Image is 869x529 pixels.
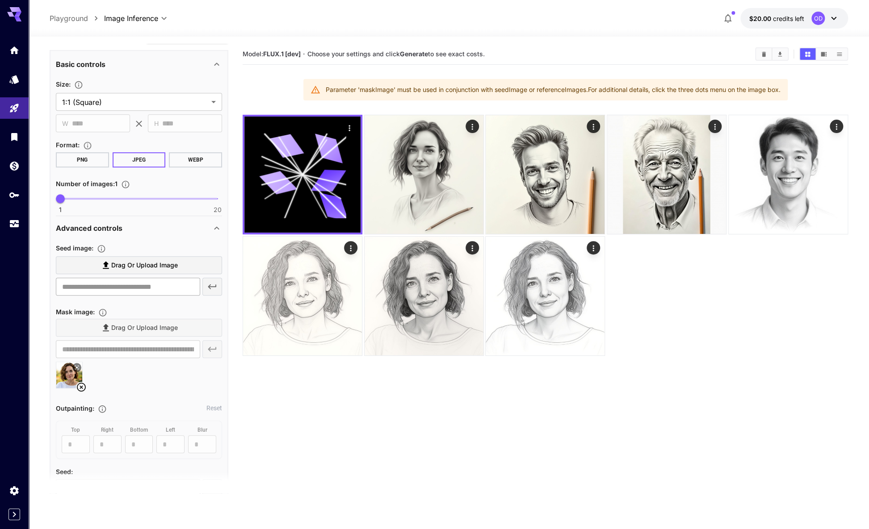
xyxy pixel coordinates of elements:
span: Seed image : [56,244,93,252]
img: Z [729,115,848,234]
span: Model: [243,50,301,58]
button: Reset [206,404,222,412]
div: Library [9,131,20,142]
span: 1 [59,205,62,214]
div: Actions [343,121,356,134]
div: Advanced controls [56,217,222,239]
span: 1:1 (Square) [62,97,208,108]
span: Seed : [56,468,73,475]
b: Generate [400,50,428,58]
div: Actions [587,241,600,254]
button: Expand sidebar [8,508,20,520]
div: Parameter 'maskImage' must be used in conjunction with seedImage or referenceImages. For addition... [326,82,781,98]
button: Upload a reference image to guide the result. This is needed for Image-to-Image or Inpainting. Su... [93,244,109,253]
div: Seed Image is required! [56,306,222,396]
span: Number of images : 1 [56,180,118,187]
span: Mask image : [56,308,95,316]
div: Actions [466,241,479,254]
div: A seed image is required to use outpainting [56,421,222,459]
div: Clear AllDownload All [755,47,789,61]
div: OD [811,12,825,25]
div: Show media in grid viewShow media in video viewShow media in list view [799,47,848,61]
span: W [62,118,68,129]
span: $20.00 [749,15,773,22]
button: Show media in video view [816,48,831,60]
div: $20.00 [749,14,804,23]
div: Wallet [9,158,20,169]
span: Size : [56,80,71,88]
button: Clear All [756,48,772,60]
img: 2Q== [607,115,726,234]
button: $20.00OD [740,8,848,29]
button: Adjust the dimensions of the generated image by specifying its width and height in pixels, or sel... [71,80,87,89]
button: WEBP [169,152,222,167]
div: Models [9,74,20,85]
span: Drag or upload image [111,260,178,271]
span: Format : [56,141,80,149]
button: Show media in grid view [800,48,815,60]
div: Actions [587,120,600,133]
button: Choose the file format for the output image. [80,141,96,150]
button: Show media in list view [831,48,847,60]
button: JPEG [113,152,166,167]
label: Drag or upload image [56,256,222,275]
div: Actions [466,120,479,133]
span: Choose your settings and click to see exact costs. [307,50,485,58]
img: Z [365,115,483,234]
span: 20 [214,205,222,214]
div: API Keys [9,189,20,200]
div: Actions [708,120,722,133]
p: Advanced controls [56,223,122,233]
div: Playground [9,103,20,114]
nav: breadcrumb [50,13,104,24]
b: FLUX.1 [dev] [263,50,301,58]
img: 9k= [486,237,605,355]
div: Home [9,45,20,56]
span: credits left [773,15,804,22]
button: Extends the image boundaries in specified directions. [94,404,110,413]
p: · [303,49,305,59]
span: Outpainting : [56,404,94,412]
button: Specify how many images to generate in a single request. Each image generation will be charged se... [118,180,134,189]
img: 9k= [365,237,483,355]
span: H [154,118,159,129]
div: Settings [9,485,20,496]
span: Image Inference [104,13,158,24]
button: Download All [772,48,788,60]
button: Upload a mask image to define the area to edit, or use the Mask Editor to create one from your se... [95,308,111,317]
div: Usage [9,218,20,229]
a: Playground [50,13,88,24]
img: Z [486,115,605,234]
div: Basic controls [56,54,222,75]
button: PNG [56,152,109,167]
div: Actions [344,241,357,254]
img: 2Q== [243,237,362,355]
div: Actions [830,120,843,133]
p: Basic controls [56,59,105,70]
